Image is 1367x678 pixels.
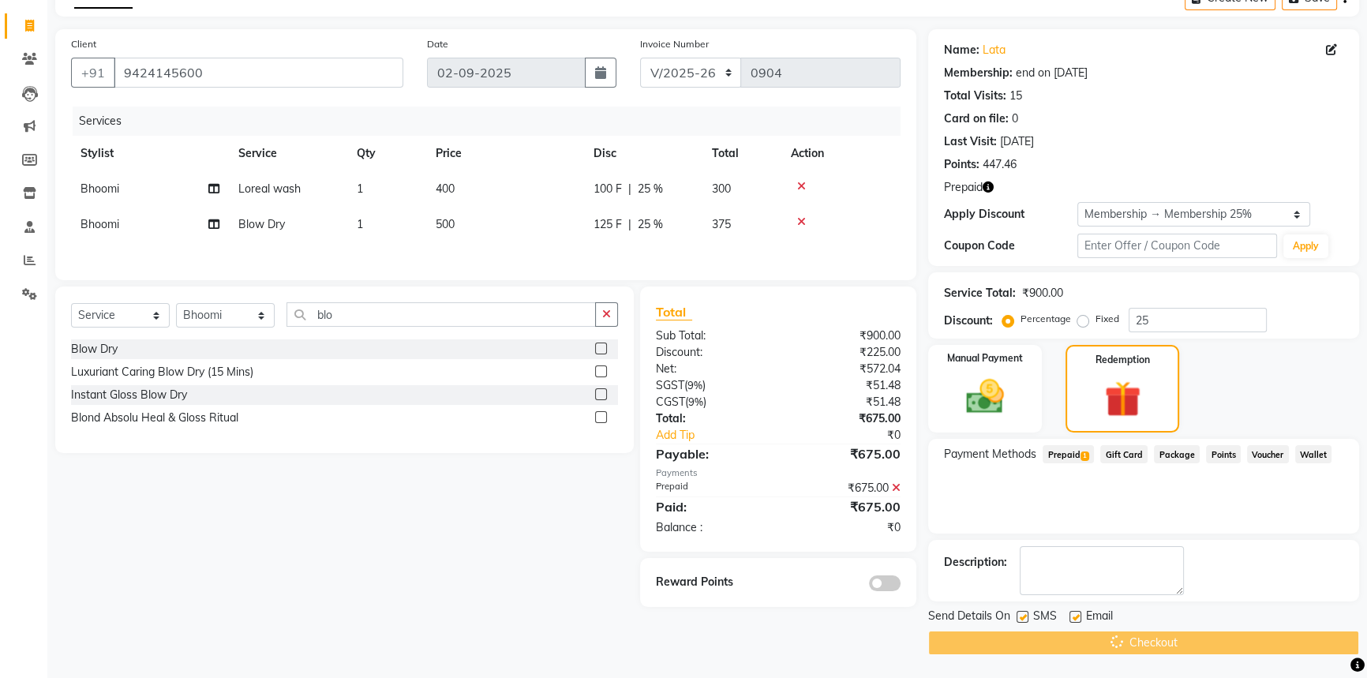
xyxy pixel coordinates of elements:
[1080,451,1089,461] span: 1
[644,328,778,344] div: Sub Total:
[1016,65,1088,81] div: end on [DATE]
[944,554,1007,571] div: Description:
[944,446,1036,463] span: Payment Methods
[656,395,685,409] span: CGST
[644,394,778,410] div: ( )
[644,444,778,463] div: Payable:
[947,351,1023,365] label: Manual Payment
[1295,445,1332,463] span: Wallet
[594,216,622,233] span: 125 F
[778,519,912,536] div: ₹0
[778,361,912,377] div: ₹572.04
[983,156,1017,173] div: 447.46
[287,302,596,327] input: Search or Scan
[71,410,238,426] div: Blond Absolu Heal & Gloss Ritual
[778,394,912,410] div: ₹51.48
[71,387,187,403] div: Instant Gloss Blow Dry
[347,136,426,171] th: Qty
[778,480,912,496] div: ₹675.00
[983,42,1006,58] a: Lata
[944,88,1006,104] div: Total Visits:
[71,58,115,88] button: +91
[944,133,997,150] div: Last Visit:
[1077,234,1277,258] input: Enter Offer / Coupon Code
[357,182,363,196] span: 1
[1100,445,1148,463] span: Gift Card
[644,377,778,394] div: ( )
[800,427,912,444] div: ₹0
[1093,376,1152,421] img: _gift.svg
[644,344,778,361] div: Discount:
[778,497,912,516] div: ₹675.00
[436,182,455,196] span: 400
[640,37,709,51] label: Invoice Number
[1043,445,1094,463] span: Prepaid
[944,111,1009,127] div: Card on file:
[73,107,912,136] div: Services
[1247,445,1289,463] span: Voucher
[778,344,912,361] div: ₹225.00
[644,427,801,444] a: Add Tip
[781,136,901,171] th: Action
[944,65,1013,81] div: Membership:
[357,217,363,231] span: 1
[944,238,1077,254] div: Coupon Code
[1021,312,1071,326] label: Percentage
[778,377,912,394] div: ₹51.48
[1154,445,1200,463] span: Package
[71,37,96,51] label: Client
[71,364,253,380] div: Luxuriant Caring Blow Dry (15 Mins)
[81,217,119,231] span: Bhoomi
[644,410,778,427] div: Total:
[687,379,702,391] span: 9%
[238,217,285,231] span: Blow Dry
[71,136,229,171] th: Stylist
[712,217,731,231] span: 375
[688,395,703,408] span: 9%
[778,328,912,344] div: ₹900.00
[644,480,778,496] div: Prepaid
[944,206,1077,223] div: Apply Discount
[656,378,684,392] span: SGST
[1009,88,1022,104] div: 15
[656,304,692,320] span: Total
[644,574,778,591] div: Reward Points
[584,136,702,171] th: Disc
[71,341,118,358] div: Blow Dry
[778,444,912,463] div: ₹675.00
[436,217,455,231] span: 500
[928,608,1010,627] span: Send Details On
[944,313,993,329] div: Discount:
[638,181,663,197] span: 25 %
[944,42,979,58] div: Name:
[1206,445,1241,463] span: Points
[628,216,631,233] span: |
[702,136,781,171] th: Total
[427,37,448,51] label: Date
[656,466,901,480] div: Payments
[644,519,778,536] div: Balance :
[712,182,731,196] span: 300
[1012,111,1018,127] div: 0
[1022,285,1063,302] div: ₹900.00
[644,497,778,516] div: Paid:
[1033,608,1057,627] span: SMS
[229,136,347,171] th: Service
[1000,133,1034,150] div: [DATE]
[944,285,1016,302] div: Service Total:
[81,182,119,196] span: Bhoomi
[426,136,584,171] th: Price
[954,375,1016,418] img: _cash.svg
[1095,312,1119,326] label: Fixed
[628,181,631,197] span: |
[238,182,301,196] span: Loreal wash
[1283,234,1328,258] button: Apply
[944,156,979,173] div: Points:
[1086,608,1113,627] span: Email
[778,410,912,427] div: ₹675.00
[944,179,983,196] span: Prepaid
[644,361,778,377] div: Net:
[1095,353,1150,367] label: Redemption
[594,181,622,197] span: 100 F
[638,216,663,233] span: 25 %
